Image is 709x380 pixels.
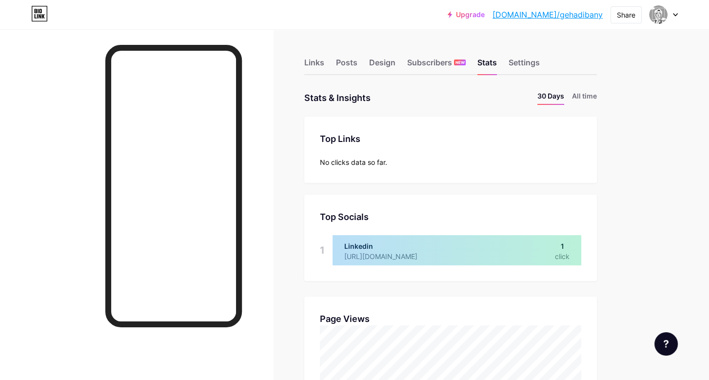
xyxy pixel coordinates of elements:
[407,57,466,74] div: Subscribers
[320,312,581,325] div: Page Views
[649,5,668,24] img: gehadibany
[320,235,325,265] div: 1
[455,60,465,65] span: NEW
[572,91,597,105] li: All time
[336,57,357,74] div: Posts
[320,132,581,145] div: Top Links
[320,157,581,167] div: No clicks data so far.
[617,10,635,20] div: Share
[477,57,497,74] div: Stats
[369,57,395,74] div: Design
[537,91,564,105] li: 30 Days
[320,210,581,223] div: Top Socials
[492,9,603,20] a: [DOMAIN_NAME]/gehadibany
[509,57,540,74] div: Settings
[304,91,371,105] div: Stats & Insights
[448,11,485,19] a: Upgrade
[304,57,324,74] div: Links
